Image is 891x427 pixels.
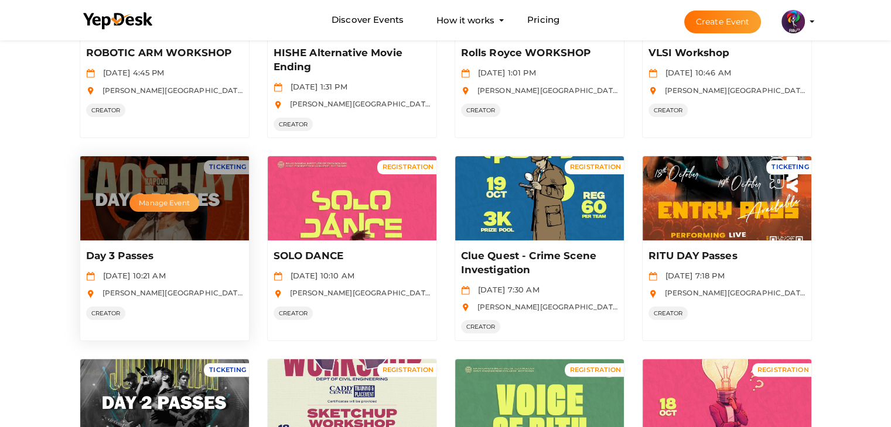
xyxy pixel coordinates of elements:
[461,249,615,277] p: Clue Quest - Crime Scene Investigation
[285,82,347,91] span: [DATE] 1:31 PM
[284,288,770,297] span: [PERSON_NAME][GEOGRAPHIC_DATA], [GEOGRAPHIC_DATA], [GEOGRAPHIC_DATA], [GEOGRAPHIC_DATA], [GEOGRAP...
[274,272,282,281] img: calendar.svg
[86,307,126,320] span: CREATOR
[274,118,313,131] span: CREATOR
[97,271,166,280] span: [DATE] 10:21 AM
[86,87,95,95] img: location.svg
[86,272,95,281] img: calendar.svg
[461,87,470,95] img: location.svg
[86,290,95,298] img: location.svg
[781,10,805,33] img: 5BK8ZL5P_small.png
[648,307,688,320] span: CREATOR
[97,68,165,77] span: [DATE] 4:45 PM
[648,249,803,263] p: RITU DAY Passes
[472,285,540,294] span: [DATE] 7:30 AM
[274,46,428,74] p: HISHE Alternative Movie Ending
[648,290,657,298] img: location.svg
[461,104,501,117] span: CREATOR
[461,69,470,78] img: calendar.svg
[285,271,354,280] span: [DATE] 10:10 AM
[284,99,770,108] span: [PERSON_NAME][GEOGRAPHIC_DATA], [GEOGRAPHIC_DATA], [GEOGRAPHIC_DATA], [GEOGRAPHIC_DATA], [GEOGRAP...
[86,249,240,263] p: Day 3 Passes
[97,86,582,95] span: [PERSON_NAME][GEOGRAPHIC_DATA], [GEOGRAPHIC_DATA], [GEOGRAPHIC_DATA], [GEOGRAPHIC_DATA], [GEOGRAP...
[684,11,762,33] button: Create Event
[461,303,470,312] img: location.svg
[648,69,657,78] img: calendar.svg
[86,46,240,60] p: ROBOTIC ARM WORKSHOP
[648,272,657,281] img: calendar.svg
[129,194,199,212] button: Manage Event
[461,320,501,333] span: CREATOR
[433,9,498,31] button: How it works
[86,69,95,78] img: calendar.svg
[648,46,803,60] p: VLSI Workshop
[660,271,725,280] span: [DATE] 7:18 PM
[86,104,126,117] span: CREATOR
[660,68,731,77] span: [DATE] 10:46 AM
[332,9,404,31] a: Discover Events
[274,290,282,298] img: location.svg
[472,68,536,77] span: [DATE] 1:01 PM
[648,87,657,95] img: location.svg
[461,46,615,60] p: Rolls Royce WORKSHOP
[274,101,282,109] img: location.svg
[274,249,428,263] p: SOLO DANCE
[461,286,470,295] img: calendar.svg
[527,9,559,31] a: Pricing
[648,104,688,117] span: CREATOR
[274,307,313,320] span: CREATOR
[274,83,282,92] img: calendar.svg
[97,288,582,297] span: [PERSON_NAME][GEOGRAPHIC_DATA], [GEOGRAPHIC_DATA], [GEOGRAPHIC_DATA], [GEOGRAPHIC_DATA], [GEOGRAP...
